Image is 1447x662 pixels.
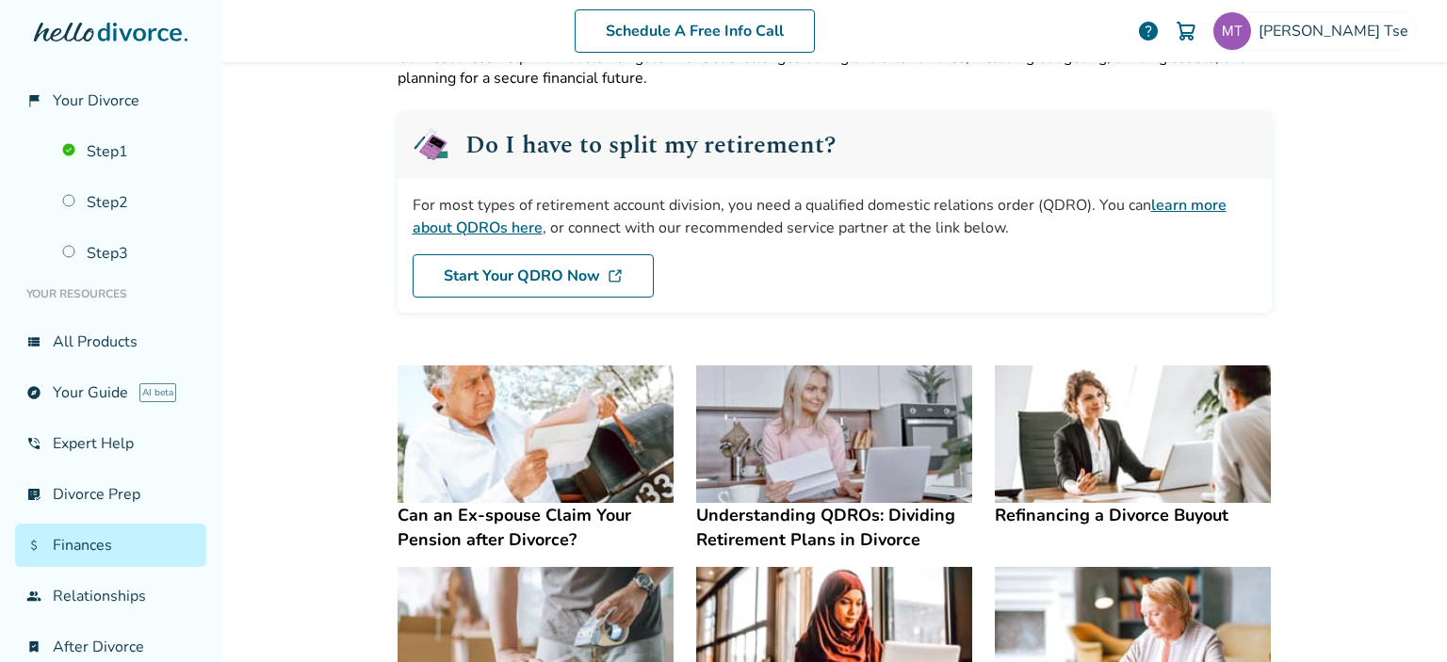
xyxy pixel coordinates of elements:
a: attach_moneyFinances [15,524,206,567]
a: Step1 [51,130,206,173]
a: groupRelationships [15,574,206,618]
a: Schedule A Free Info Call [575,9,815,53]
a: view_listAll Products [15,320,206,363]
a: Start Your QDRO Now [413,254,654,298]
a: flag_2Your Divorce [15,79,206,122]
span: group [26,589,41,604]
a: Step2 [51,181,206,224]
a: help [1137,20,1160,42]
span: list_alt_check [26,487,41,502]
a: Refinancing a Divorce BuyoutRefinancing a Divorce Buyout [995,365,1271,528]
span: flag_2 [26,93,41,108]
a: list_alt_checkDivorce Prep [15,473,206,516]
img: Understanding QDROs: Dividing Retirement Plans in Divorce [696,365,972,504]
span: Your Divorce [53,90,139,111]
a: exploreYour GuideAI beta [15,371,206,414]
iframe: Chat Widget [1353,572,1447,662]
li: Your Resources [15,275,206,313]
span: bookmark_check [26,639,41,654]
img: DL [608,268,623,283]
a: phone_in_talkExpert Help [15,422,206,465]
img: tserefina@gmail.com [1213,12,1251,50]
a: Can an Ex-spouse Claim Your Pension after Divorce?Can an Ex-spouse Claim Your Pension after Divorce? [398,365,674,553]
img: Cart [1175,20,1197,42]
p: Our resources help individuals navigate financial challenges during and after divorce, including ... [398,47,1272,89]
span: view_list [26,334,41,349]
span: [PERSON_NAME] Tse [1259,21,1416,41]
span: attach_money [26,538,41,553]
h4: Understanding QDROs: Dividing Retirement Plans in Divorce [696,503,972,552]
img: Refinancing a Divorce Buyout [995,365,1271,504]
span: AI beta [139,383,176,402]
a: Understanding QDROs: Dividing Retirement Plans in DivorceUnderstanding QDROs: Dividing Retirement... [696,365,972,553]
img: QDRO [413,126,450,164]
img: Can an Ex-spouse Claim Your Pension after Divorce? [398,365,674,504]
h4: Refinancing a Divorce Buyout [995,503,1271,527]
span: explore [26,385,41,400]
span: phone_in_talk [26,436,41,451]
a: Step3 [51,232,206,275]
h4: Can an Ex-spouse Claim Your Pension after Divorce? [398,503,674,552]
div: For most types of retirement account division, you need a qualified domestic relations order (QDR... [413,194,1257,239]
h2: Do I have to split my retirement? [465,133,836,157]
